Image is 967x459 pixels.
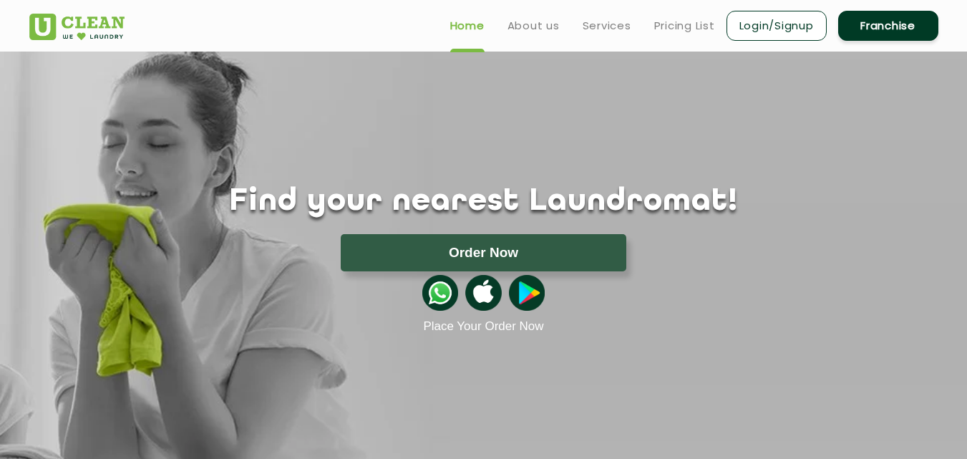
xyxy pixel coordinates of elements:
img: UClean Laundry and Dry Cleaning [29,14,125,40]
a: Franchise [838,11,938,41]
h1: Find your nearest Laundromat! [19,184,949,220]
button: Order Now [341,234,626,271]
a: Login/Signup [727,11,827,41]
a: Home [450,17,485,34]
a: About us [507,17,560,34]
img: apple-icon.png [465,275,501,311]
img: whatsappicon.png [422,275,458,311]
a: Services [583,17,631,34]
img: playstoreicon.png [509,275,545,311]
a: Place Your Order Now [423,319,543,334]
a: Pricing List [654,17,715,34]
